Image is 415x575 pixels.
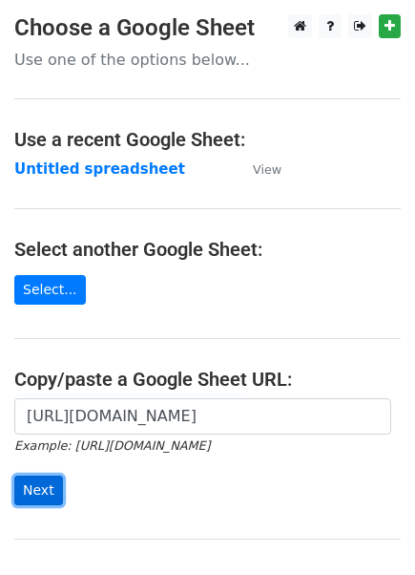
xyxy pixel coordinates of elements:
[14,14,401,42] h3: Choose a Google Sheet
[234,160,281,178] a: View
[14,238,401,261] h4: Select another Google Sheet:
[14,160,185,178] a: Untitled spreadsheet
[320,483,415,575] iframe: Chat Widget
[14,50,401,70] p: Use one of the options below...
[14,476,63,505] input: Next
[14,275,86,305] a: Select...
[253,162,281,177] small: View
[14,438,210,453] small: Example: [URL][DOMAIN_NAME]
[14,128,401,151] h4: Use a recent Google Sheet:
[14,368,401,391] h4: Copy/paste a Google Sheet URL:
[14,398,391,435] input: Paste your Google Sheet URL here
